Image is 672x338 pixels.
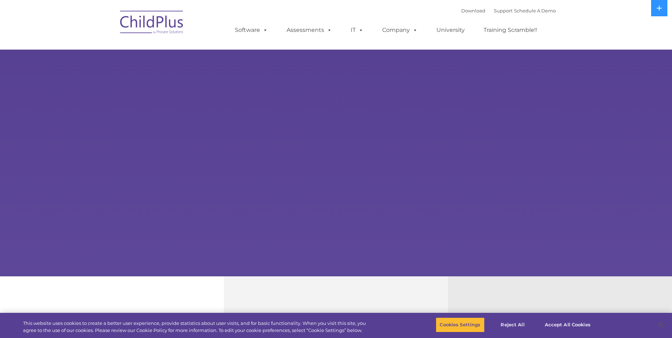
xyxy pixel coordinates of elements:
[461,8,556,13] font: |
[344,23,371,37] a: IT
[228,23,275,37] a: Software
[429,23,472,37] a: University
[476,23,544,37] a: Training Scramble!!
[117,6,187,41] img: ChildPlus by Procare Solutions
[461,8,485,13] a: Download
[23,320,369,334] div: This website uses cookies to create a better user experience, provide statistics about user visit...
[514,8,556,13] a: Schedule A Demo
[279,23,339,37] a: Assessments
[653,317,668,333] button: Close
[436,317,484,332] button: Cookies Settings
[375,23,425,37] a: Company
[541,317,594,332] button: Accept All Cookies
[491,317,535,332] button: Reject All
[494,8,513,13] a: Support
